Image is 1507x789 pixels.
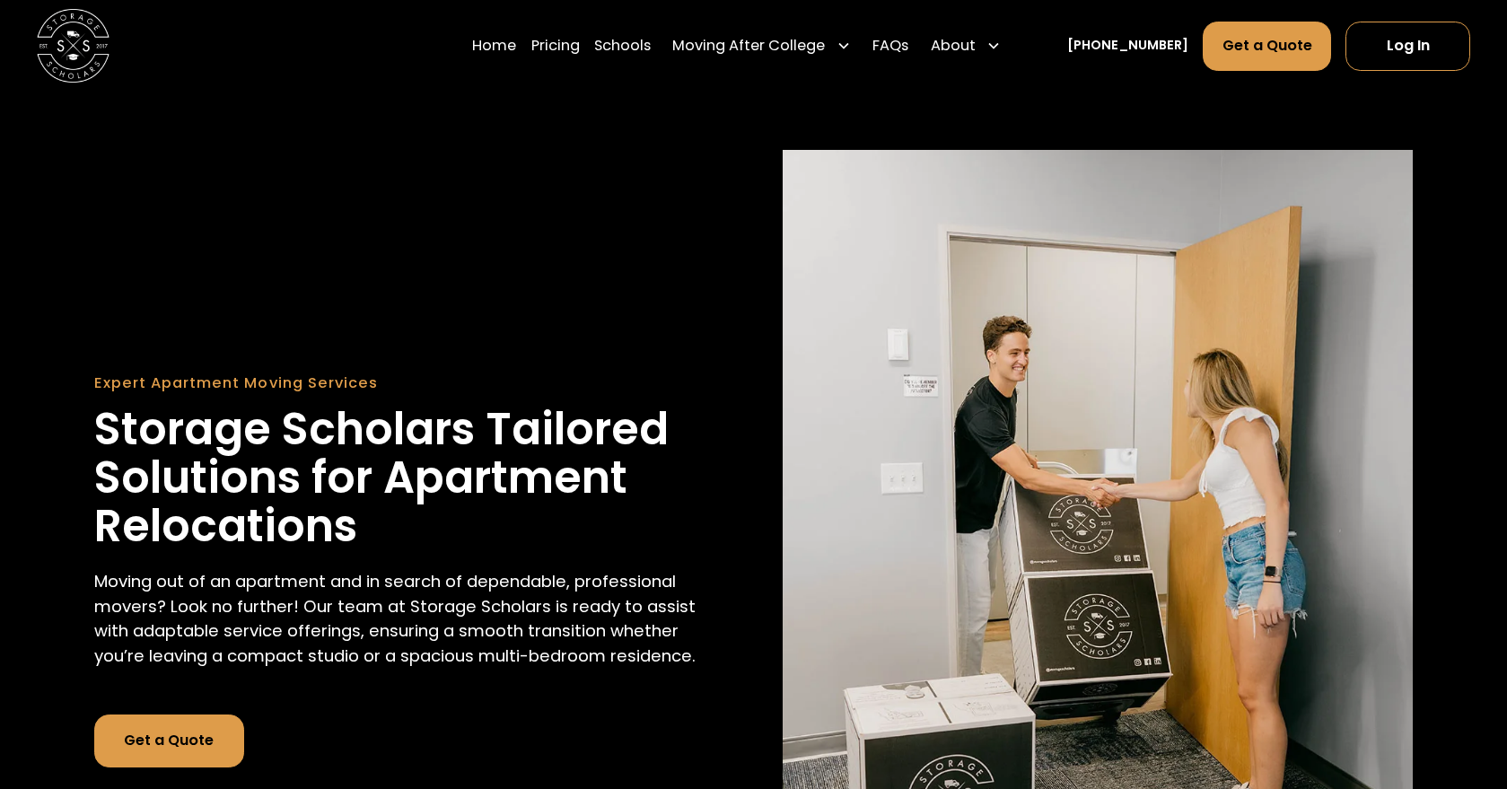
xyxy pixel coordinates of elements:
[1067,36,1188,55] a: [PHONE_NUMBER]
[594,20,651,71] a: Schools
[472,20,516,71] a: Home
[931,35,976,57] div: About
[37,9,110,83] img: Storage Scholars main logo
[94,714,244,767] a: Get a Quote
[665,20,858,71] div: Moving After College
[672,35,825,57] div: Moving After College
[94,373,724,394] div: Expert Apartment Moving Services
[94,406,724,551] h1: Storage Scholars Tailored Solutions for Apartment Relocations
[872,20,908,71] a: FAQs
[924,20,1009,71] div: About
[94,569,724,668] p: Moving out of an apartment and in search of dependable, professional movers? Look no further! Our...
[1203,22,1331,71] a: Get a Quote
[531,20,580,71] a: Pricing
[1345,22,1470,71] a: Log In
